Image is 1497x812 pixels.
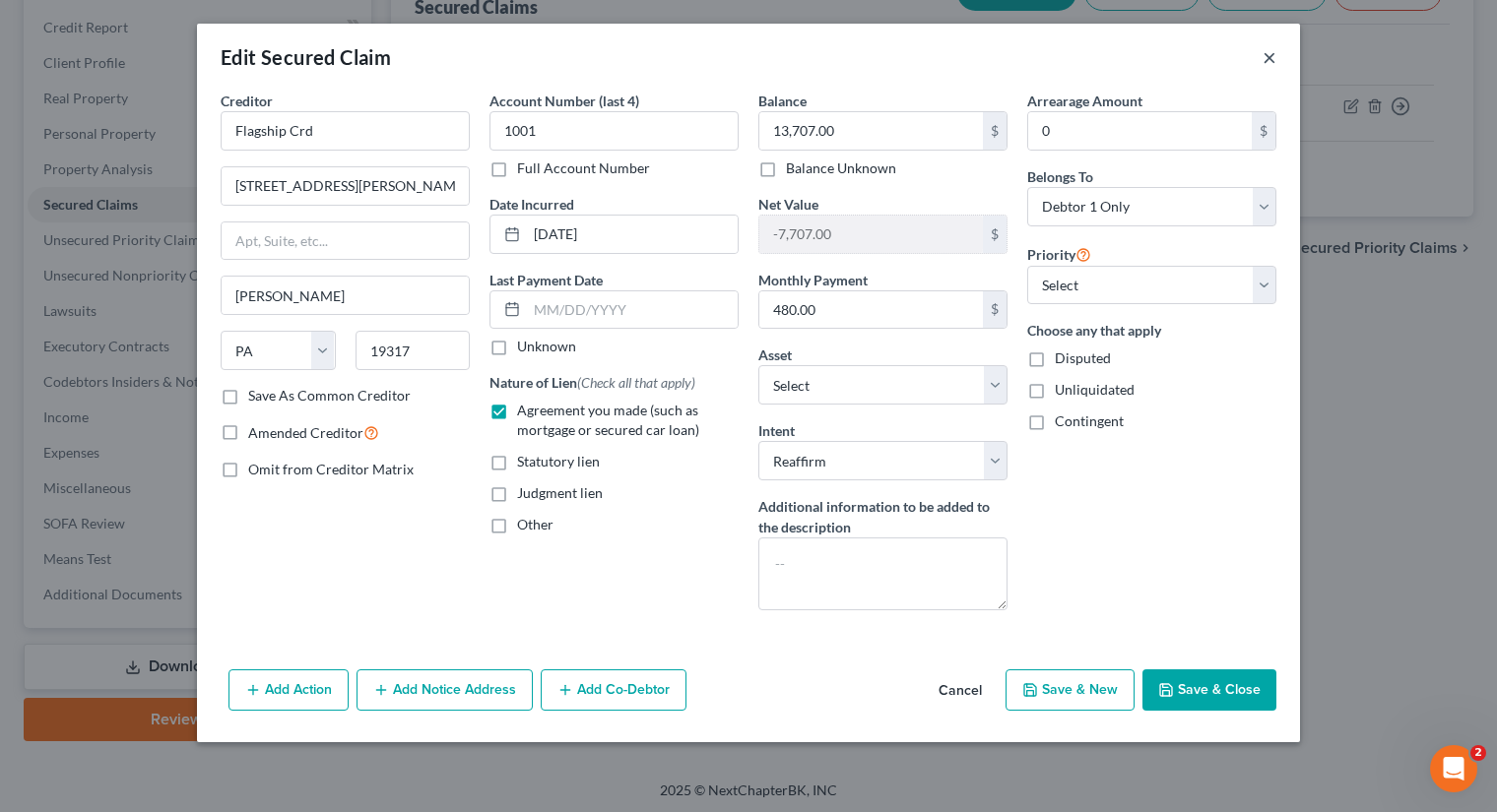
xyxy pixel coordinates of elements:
input: Enter address... [222,167,469,205]
label: Priority [1027,242,1091,266]
span: Agreement you made (such as mortgage or secured car loan) [517,402,699,438]
span: Unliquidated [1055,381,1135,398]
div: Edit Secured Claim [221,43,391,71]
label: Intent [758,420,795,441]
span: Judgment lien [517,484,603,501]
label: Full Account Number [517,158,650,178]
button: × [1263,45,1276,69]
button: Add Co-Debtor [541,669,686,711]
input: MM/DD/YYYY [527,291,738,329]
div: $ [1252,112,1275,150]
span: Amended Creditor [248,424,363,441]
span: 2 [1470,745,1486,761]
label: Nature of Lien [489,372,695,393]
input: Apt, Suite, etc... [222,222,469,260]
label: Balance [758,91,807,111]
label: Arrearage Amount [1027,91,1142,111]
div: $ [983,216,1007,253]
label: Last Payment Date [489,270,603,290]
label: Save As Common Creditor [248,386,411,406]
label: Net Value [758,194,818,215]
span: Creditor [221,93,273,109]
input: 0.00 [759,112,983,150]
iframe: Intercom live chat [1430,745,1477,792]
span: Contingent [1055,412,1124,429]
label: Unknown [517,337,576,356]
div: $ [983,291,1007,329]
input: XXXX [489,111,739,151]
input: MM/DD/YYYY [527,216,738,253]
div: $ [983,112,1007,150]
span: Asset [758,346,792,363]
button: Add Action [228,669,349,711]
button: Save & Close [1142,669,1276,711]
label: Monthly Payment [758,270,868,290]
button: Cancel [923,671,998,711]
span: Omit from Creditor Matrix [248,461,414,477]
input: Search creditor by name... [221,111,470,151]
input: 0.00 [759,291,983,329]
label: Balance Unknown [786,158,896,178]
span: Disputed [1055,349,1111,366]
label: Account Number (last 4) [489,91,639,111]
input: Enter city... [222,277,469,314]
span: Statutory lien [517,453,600,469]
input: 0.00 [759,216,983,253]
span: (Check all that apply) [577,374,695,391]
label: Date Incurred [489,194,574,215]
label: Additional information to be added to the description [758,496,1008,537]
span: Belongs To [1027,168,1093,185]
input: Enter zip... [356,331,471,370]
button: Save & New [1006,669,1135,711]
input: 0.00 [1028,112,1252,150]
span: Other [517,516,553,532]
label: Choose any that apply [1027,320,1276,341]
button: Add Notice Address [357,669,533,711]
